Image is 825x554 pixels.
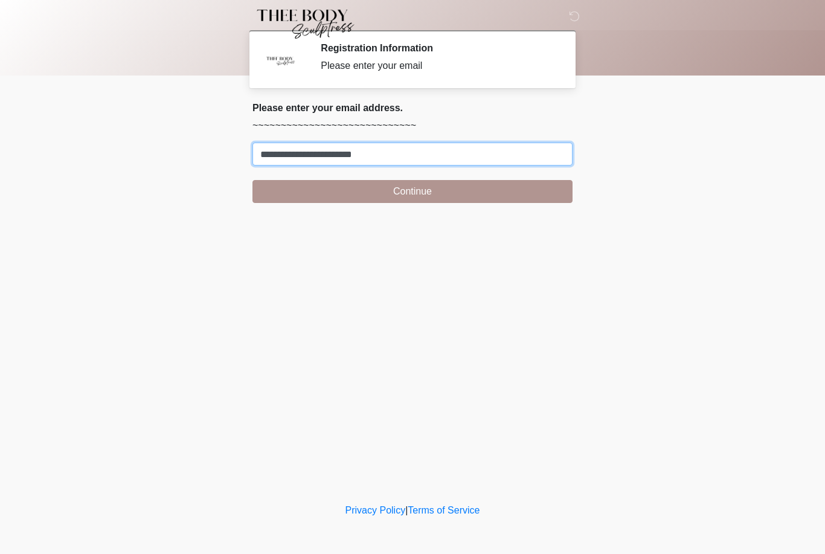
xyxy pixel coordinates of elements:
a: | [405,505,408,515]
a: Privacy Policy [345,505,406,515]
a: Terms of Service [408,505,480,515]
img: Agent Avatar [262,42,298,79]
button: Continue [252,180,573,203]
h2: Please enter your email address. [252,102,573,114]
div: Please enter your email [321,59,554,73]
p: ~~~~~~~~~~~~~~~~~~~~~~~~~~~~~ [252,118,573,133]
img: Thee Body Sculptress Logo [240,9,364,39]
